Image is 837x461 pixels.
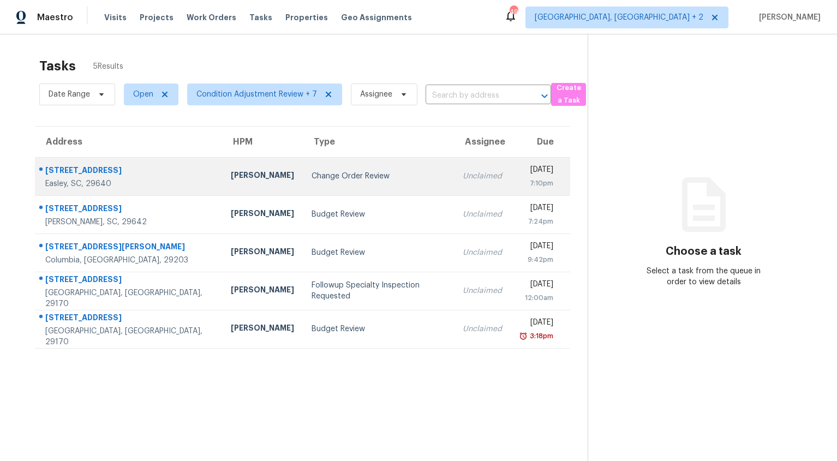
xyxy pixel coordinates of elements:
div: 3:18pm [528,331,553,342]
th: Address [35,127,222,157]
div: 9:42pm [519,254,553,265]
div: [GEOGRAPHIC_DATA], [GEOGRAPHIC_DATA], 29170 [45,326,213,348]
span: Date Range [49,89,90,100]
span: Condition Adjustment Review + 7 [196,89,317,100]
span: Assignee [360,89,392,100]
span: [GEOGRAPHIC_DATA], [GEOGRAPHIC_DATA] + 2 [535,12,703,23]
div: 49 [510,7,517,17]
div: [DATE] [519,202,553,216]
button: Open [537,88,552,104]
div: Budget Review [312,324,445,334]
span: Properties [285,12,328,23]
div: [DATE] [519,241,553,254]
div: Easley, SC, 29640 [45,178,213,189]
div: [STREET_ADDRESS] [45,274,213,288]
div: Unclaimed [463,324,502,334]
th: Due [511,127,570,157]
span: Work Orders [187,12,236,23]
div: 7:24pm [519,216,553,227]
div: [DATE] [519,279,553,292]
div: Budget Review [312,209,445,220]
th: Type [303,127,454,157]
div: Select a task from the queue in order to view details [646,266,762,288]
span: Create a Task [557,82,581,107]
div: [GEOGRAPHIC_DATA], [GEOGRAPHIC_DATA], 29170 [45,288,213,309]
div: Unclaimed [463,171,502,182]
div: Unclaimed [463,285,502,296]
div: 12:00am [519,292,553,303]
div: [PERSON_NAME] [231,170,294,183]
div: Change Order Review [312,171,445,182]
div: [PERSON_NAME] [231,208,294,221]
div: Followup Specialty Inspection Requested [312,280,445,302]
div: [PERSON_NAME], SC, 29642 [45,217,213,227]
th: Assignee [454,127,511,157]
span: Tasks [249,14,272,21]
div: [STREET_ADDRESS] [45,203,213,217]
button: Create a Task [551,83,586,106]
div: [STREET_ADDRESS][PERSON_NAME] [45,241,213,255]
h2: Tasks [39,61,76,71]
div: [STREET_ADDRESS] [45,165,213,178]
div: [PERSON_NAME] [231,246,294,260]
div: [STREET_ADDRESS] [45,312,213,326]
div: [DATE] [519,317,553,331]
div: [PERSON_NAME] [231,284,294,298]
h3: Choose a task [666,246,742,257]
div: Columbia, [GEOGRAPHIC_DATA], 29203 [45,255,213,266]
div: [PERSON_NAME] [231,322,294,336]
div: Unclaimed [463,247,502,258]
input: Search by address [426,87,521,104]
div: 7:10pm [519,178,553,189]
div: [DATE] [519,164,553,178]
img: Overdue Alarm Icon [519,331,528,342]
div: Unclaimed [463,209,502,220]
span: Visits [104,12,127,23]
span: Open [133,89,153,100]
span: Projects [140,12,174,23]
span: Geo Assignments [341,12,412,23]
div: Budget Review [312,247,445,258]
th: HPM [222,127,303,157]
span: Maestro [37,12,73,23]
span: [PERSON_NAME] [755,12,821,23]
span: 5 Results [93,61,123,72]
